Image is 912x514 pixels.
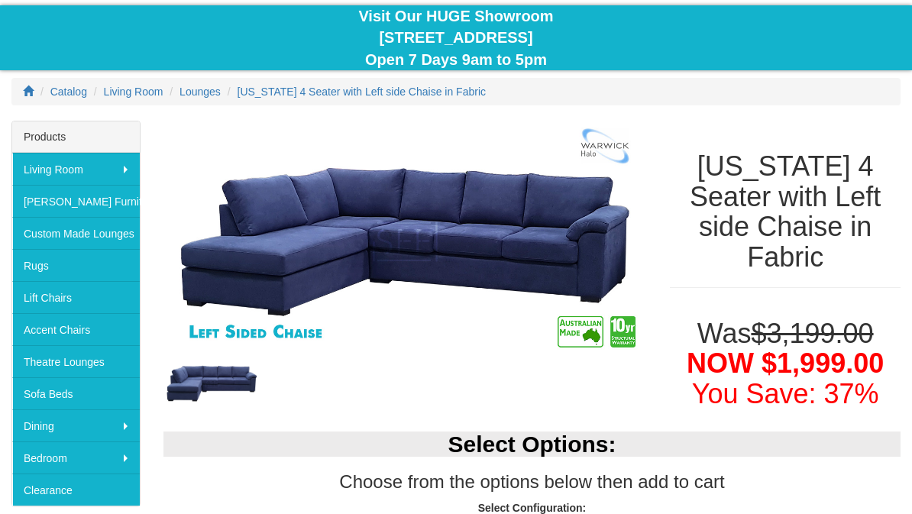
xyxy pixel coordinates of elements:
[670,318,901,409] h1: Was
[163,472,901,492] h3: Choose from the options below then add to cart
[104,86,163,98] a: Living Room
[670,151,901,272] h1: [US_STATE] 4 Seater with Left side Chaise in Fabric
[448,432,616,457] b: Select Options:
[11,5,901,71] div: Visit Our HUGE Showroom [STREET_ADDRESS] Open 7 Days 9am to 5pm
[12,249,140,281] a: Rugs
[12,153,140,185] a: Living Room
[687,348,884,379] span: NOW $1,999.00
[12,377,140,409] a: Sofa Beds
[12,313,140,345] a: Accent Chairs
[692,378,879,409] font: You Save: 37%
[12,281,140,313] a: Lift Chairs
[12,409,140,441] a: Dining
[12,441,140,474] a: Bedroom
[751,318,873,349] del: $3,199.00
[12,121,140,153] div: Products
[179,86,221,98] a: Lounges
[12,474,140,506] a: Clearance
[238,86,487,98] a: [US_STATE] 4 Seater with Left side Chaise in Fabric
[12,217,140,249] a: Custom Made Lounges
[12,185,140,217] a: [PERSON_NAME] Furniture
[478,502,587,514] strong: Select Configuration:
[50,86,87,98] a: Catalog
[12,345,140,377] a: Theatre Lounges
